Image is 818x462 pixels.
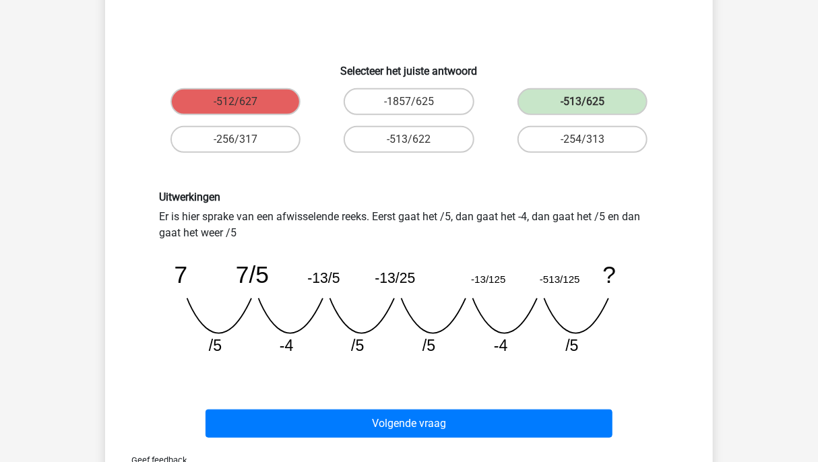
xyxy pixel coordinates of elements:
tspan: 7 [175,261,188,288]
label: -513/622 [344,126,474,153]
tspan: -4 [280,337,294,354]
label: -512/627 [170,88,301,115]
tspan: /5 [351,337,364,354]
h6: Selecteer het juiste antwoord [127,54,691,77]
div: Er is hier sprake van een afwisselende reeks. Eerst gaat het /5, dan gaat het -4, dan gaat het /5... [149,191,669,366]
tspan: -4 [494,337,508,354]
label: -513/625 [517,88,648,115]
tspan: 7/5 [236,261,269,288]
label: -256/317 [170,126,301,153]
tspan: -513/125 [540,273,580,285]
tspan: ? [603,261,617,288]
tspan: /5 [209,337,222,354]
tspan: -13/125 [471,273,505,285]
h6: Uitwerkingen [159,191,659,203]
button: Volgende vraag [206,409,613,438]
tspan: /5 [565,337,578,354]
tspan: -13/25 [375,270,415,286]
tspan: -13/5 [307,270,340,286]
tspan: /5 [422,337,435,354]
label: -1857/625 [344,88,474,115]
label: -254/313 [517,126,648,153]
